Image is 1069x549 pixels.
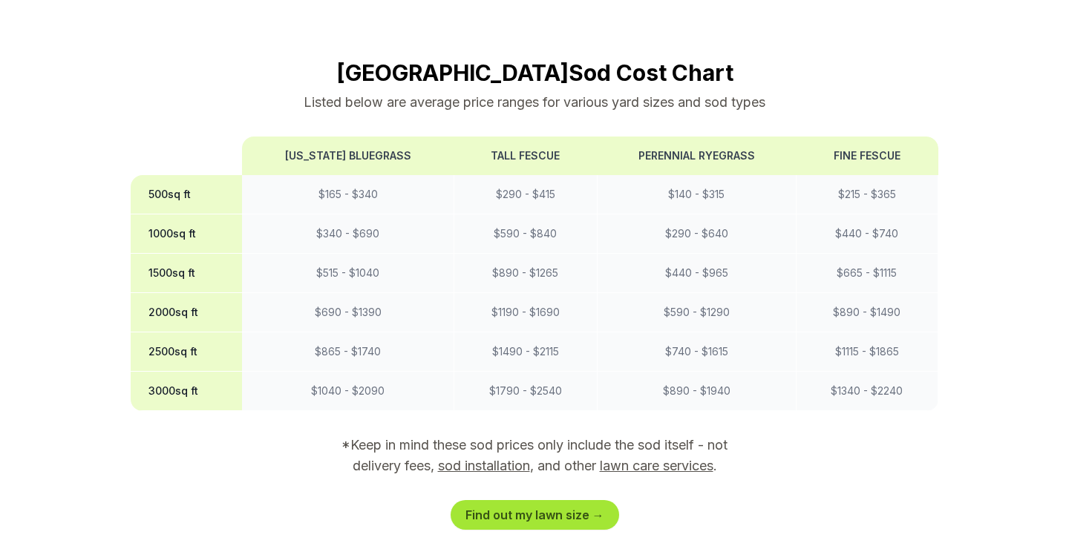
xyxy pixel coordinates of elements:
a: lawn care services [600,458,713,473]
h2: [GEOGRAPHIC_DATA] Sod Cost Chart [131,59,938,86]
td: $ 690 - $ 1390 [242,293,454,332]
td: $ 590 - $ 840 [454,214,597,254]
td: $ 665 - $ 1115 [796,254,938,293]
td: $ 1490 - $ 2115 [454,332,597,372]
td: $ 1790 - $ 2540 [454,372,597,411]
th: [US_STATE] Bluegrass [242,137,454,175]
th: Fine Fescue [796,137,938,175]
th: 1000 sq ft [131,214,242,254]
td: $ 1190 - $ 1690 [454,293,597,332]
th: 2500 sq ft [131,332,242,372]
th: Tall Fescue [454,137,597,175]
a: Find out my lawn size → [451,500,619,530]
td: $ 1040 - $ 2090 [242,372,454,411]
td: $ 890 - $ 1940 [597,372,796,411]
th: 1500 sq ft [131,254,242,293]
td: $ 740 - $ 1615 [597,332,796,372]
td: $ 440 - $ 740 [796,214,938,254]
td: $ 165 - $ 340 [242,175,454,214]
td: $ 440 - $ 965 [597,254,796,293]
td: $ 865 - $ 1740 [242,332,454,372]
td: $ 215 - $ 365 [796,175,938,214]
td: $ 290 - $ 415 [454,175,597,214]
th: 2000 sq ft [131,293,242,332]
td: $ 890 - $ 1265 [454,254,597,293]
th: 500 sq ft [131,175,242,214]
td: $ 1115 - $ 1865 [796,332,938,372]
td: $ 590 - $ 1290 [597,293,796,332]
td: $ 515 - $ 1040 [242,254,454,293]
td: $ 340 - $ 690 [242,214,454,254]
td: $ 140 - $ 315 [597,175,796,214]
td: $ 1340 - $ 2240 [796,372,938,411]
th: Perennial Ryegrass [597,137,796,175]
p: *Keep in mind these sod prices only include the sod itself - not delivery fees, , and other . [321,435,748,476]
th: 3000 sq ft [131,372,242,411]
a: sod installation [438,458,530,473]
td: $ 290 - $ 640 [597,214,796,254]
p: Listed below are average price ranges for various yard sizes and sod types [131,92,938,113]
td: $ 890 - $ 1490 [796,293,938,332]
